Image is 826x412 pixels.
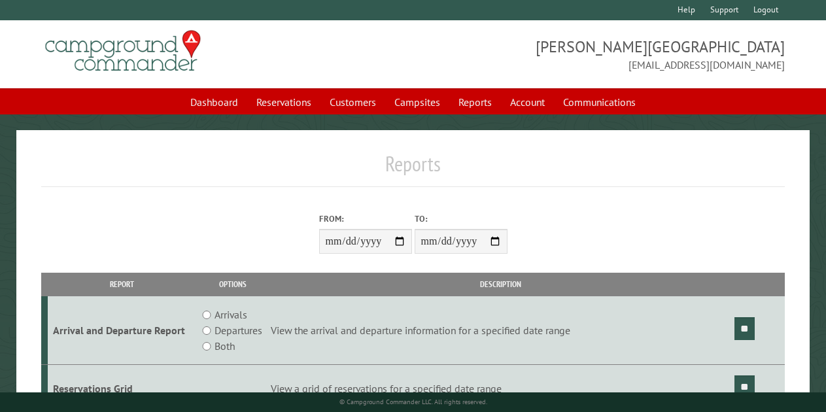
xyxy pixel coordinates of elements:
a: Reports [451,90,500,114]
a: Customers [322,90,384,114]
th: Options [197,273,269,296]
td: View the arrival and departure information for a specified date range [269,296,732,365]
label: Departures [215,322,262,338]
a: Account [502,90,553,114]
td: Arrival and Departure Report [48,296,197,365]
span: [PERSON_NAME][GEOGRAPHIC_DATA] [EMAIL_ADDRESS][DOMAIN_NAME] [413,36,785,73]
h1: Reports [41,151,785,187]
th: Description [269,273,732,296]
a: Reservations [249,90,319,114]
small: © Campground Commander LLC. All rights reserved. [339,398,487,406]
label: From: [319,213,412,225]
img: Campground Commander [41,26,205,77]
label: Both [215,338,235,354]
th: Report [48,273,197,296]
a: Campsites [387,90,448,114]
label: Arrivals [215,307,247,322]
label: To: [415,213,508,225]
a: Communications [555,90,644,114]
a: Dashboard [182,90,246,114]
